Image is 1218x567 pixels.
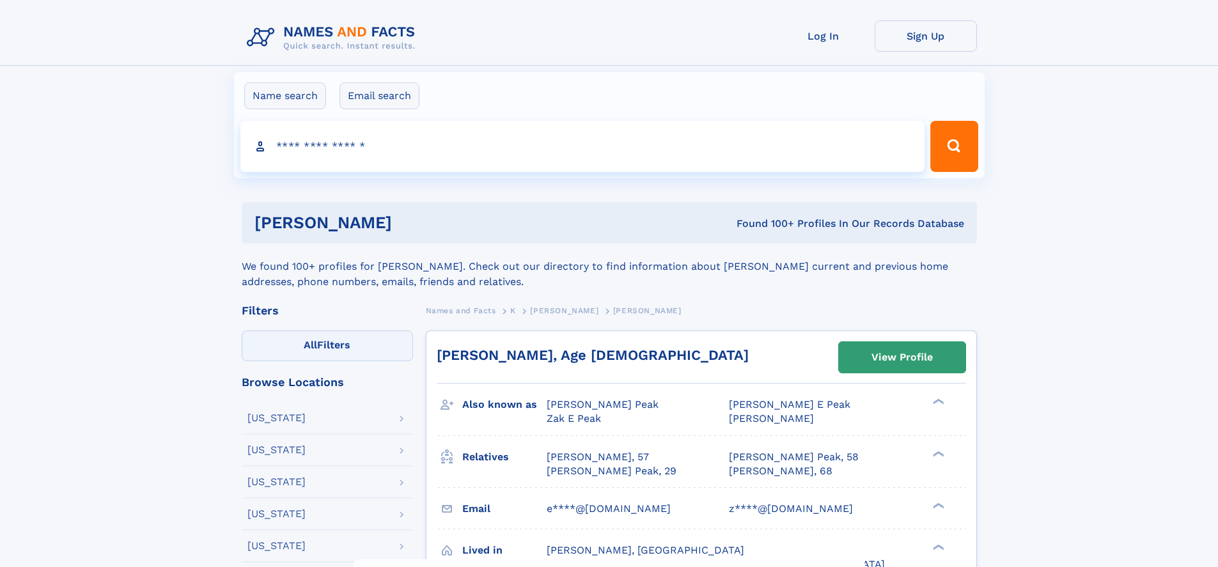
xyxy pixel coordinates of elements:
[510,306,516,315] span: K
[729,450,859,464] a: [PERSON_NAME] Peak, 58
[547,450,649,464] a: [PERSON_NAME], 57
[437,347,749,363] a: [PERSON_NAME], Age [DEMOGRAPHIC_DATA]
[547,412,601,424] span: Zak E Peak
[530,306,598,315] span: [PERSON_NAME]
[547,544,744,556] span: [PERSON_NAME], [GEOGRAPHIC_DATA]
[340,82,419,109] label: Email search
[564,217,964,231] div: Found 100+ Profiles In Our Records Database
[930,398,945,406] div: ❯
[930,501,945,509] div: ❯
[930,449,945,458] div: ❯
[510,302,516,318] a: K
[426,302,496,318] a: Names and Facts
[462,394,547,416] h3: Also known as
[247,445,306,455] div: [US_STATE]
[242,305,413,316] div: Filters
[304,339,317,351] span: All
[875,20,977,52] a: Sign Up
[547,398,659,410] span: [PERSON_NAME] Peak
[247,509,306,519] div: [US_STATE]
[242,244,977,290] div: We found 100+ profiles for [PERSON_NAME]. Check out our directory to find information about [PERS...
[242,330,413,361] label: Filters
[930,121,978,172] button: Search Button
[240,121,925,172] input: search input
[547,464,676,478] a: [PERSON_NAME] Peak, 29
[247,541,306,551] div: [US_STATE]
[462,446,547,468] h3: Relatives
[247,477,306,487] div: [US_STATE]
[254,215,565,231] h1: [PERSON_NAME]
[613,306,682,315] span: [PERSON_NAME]
[729,412,814,424] span: [PERSON_NAME]
[871,343,933,372] div: View Profile
[242,377,413,388] div: Browse Locations
[242,20,426,55] img: Logo Names and Facts
[247,413,306,423] div: [US_STATE]
[772,20,875,52] a: Log In
[839,342,965,373] a: View Profile
[530,302,598,318] a: [PERSON_NAME]
[462,498,547,520] h3: Email
[930,543,945,551] div: ❯
[729,398,850,410] span: [PERSON_NAME] E Peak
[462,540,547,561] h3: Lived in
[244,82,326,109] label: Name search
[729,464,832,478] a: [PERSON_NAME], 68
